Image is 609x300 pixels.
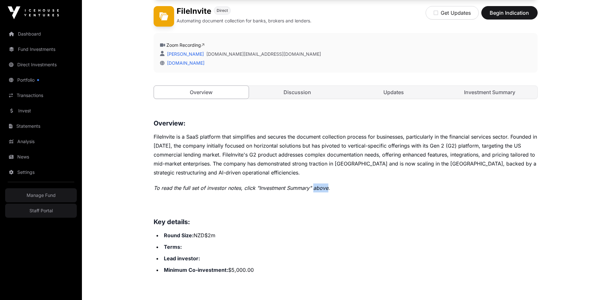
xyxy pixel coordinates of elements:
[164,244,182,250] strong: Terms:
[154,217,538,227] h3: Key details:
[198,255,200,262] strong: :
[5,119,77,133] a: Statements
[5,73,77,87] a: Portfolio
[154,118,538,128] h3: Overview:
[164,232,194,239] strong: Round Size:
[154,132,538,177] p: FileInvite is a SaaS platform that simplifies and secures the document collection process for bus...
[481,6,538,20] button: Begin Indication
[5,188,77,202] a: Manage Fund
[426,6,479,20] button: Get Updates
[164,60,204,66] a: [DOMAIN_NAME]
[489,9,530,17] span: Begin Indication
[8,6,59,19] img: Icehouse Ventures Logo
[154,86,537,99] nav: Tabs
[164,267,228,273] strong: Minimum Co-investment:
[481,12,538,19] a: Begin Indication
[177,18,311,24] p: Automating document collection for banks, brokers and lenders.
[5,27,77,41] a: Dashboard
[206,51,321,57] a: [DOMAIN_NAME][EMAIL_ADDRESS][DOMAIN_NAME]
[346,86,441,99] a: Updates
[154,6,174,27] img: FileInvite
[5,134,77,149] a: Analysis
[162,231,538,240] li: NZD$2m
[5,204,77,218] a: Staff Portal
[5,42,77,56] a: Fund Investments
[162,265,538,274] li: $5,000.00
[164,255,198,262] strong: Lead investor
[166,42,204,48] a: Zoom Recording
[166,51,204,57] a: [PERSON_NAME]
[217,8,228,13] span: Direct
[442,86,537,99] a: Investment Summary
[5,165,77,179] a: Settings
[177,6,211,16] h1: FileInvite
[5,58,77,72] a: Direct Investments
[154,85,249,99] a: Overview
[5,104,77,118] a: Invest
[5,88,77,102] a: Transactions
[577,269,609,300] iframe: Chat Widget
[154,185,330,191] em: To read the full set of investor notes, click "Investment Summary" above.
[5,150,77,164] a: News
[250,86,345,99] a: Discussion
